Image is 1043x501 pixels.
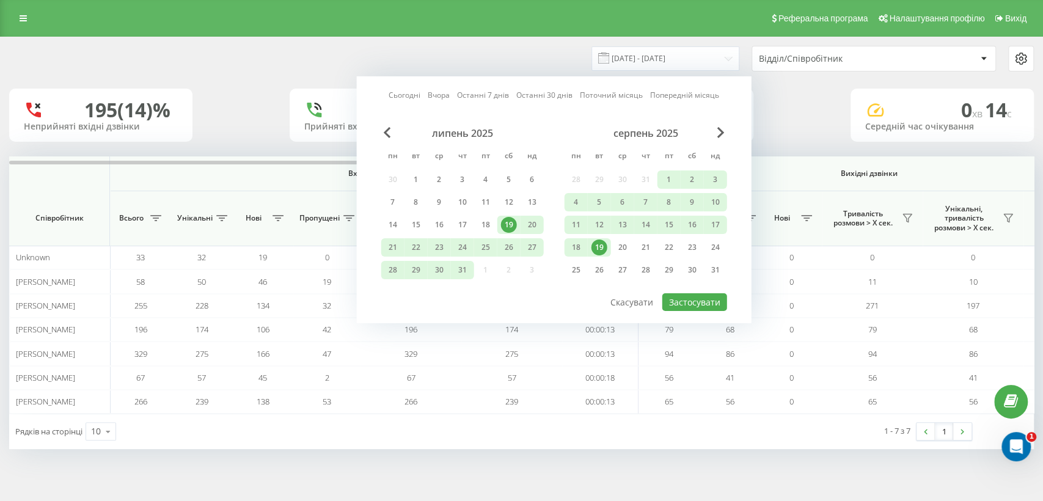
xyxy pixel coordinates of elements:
div: ср 13 серп 2025 р. [611,216,634,234]
span: 134 [257,300,269,311]
span: 0 [789,276,794,287]
span: 275 [505,348,518,359]
div: 28 [385,262,401,278]
div: пн 28 лип 2025 р. [381,261,404,279]
div: нд 13 лип 2025 р. [521,193,544,211]
span: 57 [197,372,206,383]
span: 0 [789,252,794,263]
div: нд 3 серп 2025 р. [704,170,727,189]
abbr: субота [500,148,518,166]
div: 13 [524,194,540,210]
span: Рядків на сторінці [15,426,82,437]
abbr: п’ятниця [477,148,495,166]
div: 20 [615,240,631,255]
div: пн 7 лип 2025 р. [381,193,404,211]
div: 19 [591,240,607,255]
div: ср 30 лип 2025 р. [428,261,451,279]
abbr: п’ятниця [660,148,678,166]
div: пн 21 лип 2025 р. [381,238,404,257]
span: Пропущені [299,213,340,223]
div: 18 [568,240,584,255]
div: 28 [638,262,654,278]
span: 32 [197,252,206,263]
div: вт 12 серп 2025 р. [588,216,611,234]
span: 47 [323,348,331,359]
div: чт 31 лип 2025 р. [451,261,474,279]
abbr: середа [430,148,448,166]
a: Сьогодні [389,89,420,101]
span: Вихід [1005,13,1027,23]
div: 25 [568,262,584,278]
a: Попередній місяць [650,89,719,101]
span: 32 [323,300,331,311]
div: 13 [615,217,631,233]
span: 41 [969,372,978,383]
span: 0 [325,252,329,263]
div: вт 26 серп 2025 р. [588,261,611,279]
div: сб 26 лип 2025 р. [497,238,521,257]
span: 67 [136,372,145,383]
div: ср 9 лип 2025 р. [428,193,451,211]
abbr: вівторок [407,148,425,166]
a: 1 [935,423,953,440]
span: [PERSON_NAME] [16,276,75,287]
span: 56 [969,396,978,407]
span: 94 [665,348,673,359]
span: 11 [868,276,877,287]
div: 23 [684,240,700,255]
span: 0 [971,252,975,263]
span: 0 [789,324,794,335]
span: 65 [665,396,673,407]
span: 14 [985,97,1012,123]
span: Реферальна програма [778,13,868,23]
span: 58 [136,276,145,287]
div: чт 3 лип 2025 р. [451,170,474,189]
div: чт 14 серп 2025 р. [634,216,657,234]
div: пн 25 серп 2025 р. [565,261,588,279]
span: 50 [197,276,206,287]
div: ср 6 серп 2025 р. [611,193,634,211]
div: нд 20 лип 2025 р. [521,216,544,234]
div: ср 27 серп 2025 р. [611,261,634,279]
span: 33 [136,252,145,263]
span: 266 [404,396,417,407]
div: 10 [708,194,723,210]
div: 5 [501,172,517,188]
span: 329 [134,348,147,359]
span: 0 [789,372,794,383]
span: Next Month [717,127,725,138]
span: Всього [116,213,147,223]
div: 21 [385,240,401,255]
abbr: неділя [523,148,541,166]
div: нд 31 серп 2025 р. [704,261,727,279]
div: 195 (14)% [84,98,170,122]
abbr: четвер [637,148,655,166]
div: 11 [478,194,494,210]
span: 275 [196,348,208,359]
div: 3 [708,172,723,188]
iframe: Intercom live chat [1001,432,1031,461]
span: 42 [323,324,331,335]
div: 4 [568,194,584,210]
div: 12 [591,217,607,233]
div: пт 29 серп 2025 р. [657,261,681,279]
div: 18 [478,217,494,233]
span: 0 [789,348,794,359]
span: Вхідні дзвінки [142,169,606,178]
span: хв [972,107,985,120]
div: чт 21 серп 2025 р. [634,238,657,257]
div: 25 [478,240,494,255]
a: Останні 7 днів [457,89,509,101]
span: 56 [726,396,734,407]
div: пт 15 серп 2025 р. [657,216,681,234]
div: ср 23 лип 2025 р. [428,238,451,257]
div: пт 18 лип 2025 р. [474,216,497,234]
div: пт 1 серп 2025 р. [657,170,681,189]
div: вт 22 лип 2025 р. [404,238,428,257]
div: 31 [708,262,723,278]
span: 79 [665,324,673,335]
div: нд 10 серп 2025 р. [704,193,727,211]
div: пн 14 лип 2025 р. [381,216,404,234]
div: вт 1 лип 2025 р. [404,170,428,189]
div: 30 [431,262,447,278]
